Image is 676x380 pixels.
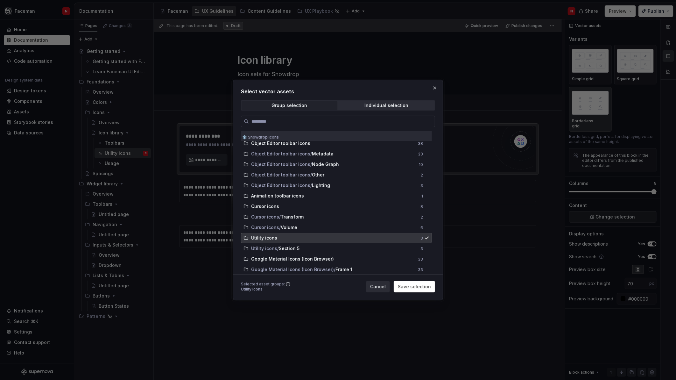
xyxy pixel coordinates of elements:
[366,281,390,292] button: Cancel
[334,266,335,273] span: /
[251,172,310,178] span: Object Editor toolbar icons
[251,256,334,262] span: Google Material Icons (Icon Browser)
[251,161,310,168] span: Object Editor toolbar icons
[421,173,423,178] div: 2
[365,103,409,108] div: Individual selection
[312,151,334,157] span: Metadata
[272,103,307,108] div: Group selection
[312,172,325,178] span: Other
[281,224,297,231] span: Volume
[310,161,312,168] span: /
[420,183,423,188] div: 3
[277,245,279,252] span: /
[251,214,279,220] span: Cursor icons
[251,245,277,252] span: Utility icons
[251,266,334,273] span: Google Material Icons (Icon Browser)
[312,182,330,189] span: Lighting
[420,236,423,241] div: 3
[251,193,304,199] span: Animation toolbar icons
[421,194,423,199] div: 1
[398,283,431,290] span: Save selection
[312,161,339,168] span: Node Graph
[251,182,310,189] span: Object Editor toolbar icons
[370,283,386,290] span: Cancel
[418,141,423,146] div: 38
[394,281,435,292] button: Save selection
[279,245,299,252] span: Section 5
[241,131,432,141] div: ❄️ Snowdrop Icons
[420,225,423,230] div: 6
[421,215,423,220] div: 2
[281,214,304,220] span: Transform
[418,267,423,272] div: 33
[251,140,310,147] span: Object Editor toolbar icons
[418,257,423,262] div: 33
[310,172,312,178] span: /
[241,287,285,292] div: Utility icons
[420,246,423,251] div: 3
[241,282,285,287] div: Selected asset groups :
[279,224,281,231] span: /
[310,182,312,189] span: /
[335,266,352,273] span: Frame 1
[241,88,435,95] h2: Select vector assets
[251,235,277,241] span: Utility icons
[251,224,279,231] span: Cursor icons
[279,214,281,220] span: /
[310,151,312,157] span: /
[419,162,423,167] div: 10
[251,203,279,210] span: Cursor icons
[418,152,423,157] div: 23
[420,204,423,209] div: 8
[251,151,310,157] span: Object Editor toolbar icons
